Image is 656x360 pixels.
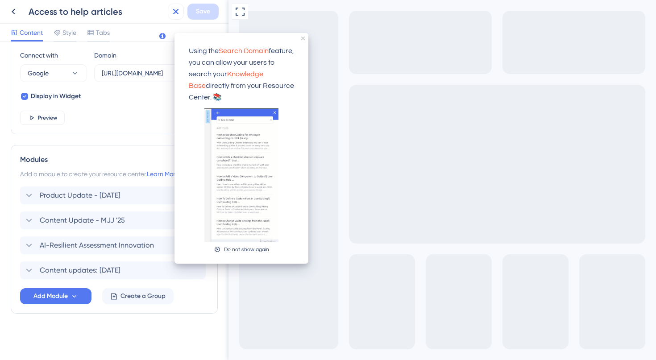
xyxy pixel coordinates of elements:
span: Search Domain [219,47,269,54]
span: Tabs [96,27,110,38]
span: Add a module to create your resource center. [20,170,147,178]
button: Preview [20,111,65,125]
span: Content updates: [DATE] [40,265,120,276]
a: Learn More. [147,170,180,178]
span: Add Module [33,291,68,302]
button: Save [187,4,219,20]
img: Modal Media [204,108,278,242]
div: 3 [67,4,70,12]
div: Domain [94,50,116,61]
span: Content [20,27,43,38]
div: Product Update - [DATE] [20,186,208,204]
input: help.userguiding.com [102,68,200,78]
div: Content Update - MJJ '25 [20,211,208,229]
div: AI-Resilient Assessment Innovation [20,236,208,254]
div: Access to help articles [29,5,164,18]
button: Add Module [20,288,91,304]
span: Save [196,6,210,17]
div: Connect with [20,50,87,61]
span: Display in Widget [31,91,81,102]
span: Content Update - MJJ '25 [40,215,125,226]
div: close tooltip [301,37,305,40]
span: Preview [38,114,57,121]
span: Knowledge Base [189,70,265,89]
span: Google [28,68,49,79]
span: AI-Resilient Assessment Innovation [40,240,154,251]
div: Do not show again [224,245,269,254]
span: Product Update - [DATE] [40,190,120,201]
button: Google [20,64,87,82]
div: Content updates: [DATE] [20,261,208,279]
button: Create a Group [102,288,174,304]
span: What's new? [18,2,61,13]
div: Modules [20,154,208,165]
span: Create a Group [120,291,166,302]
p: Using the feature, you can allow your users to search your directly from your Resource Center. 📚 [189,46,294,103]
span: Style [62,27,76,38]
